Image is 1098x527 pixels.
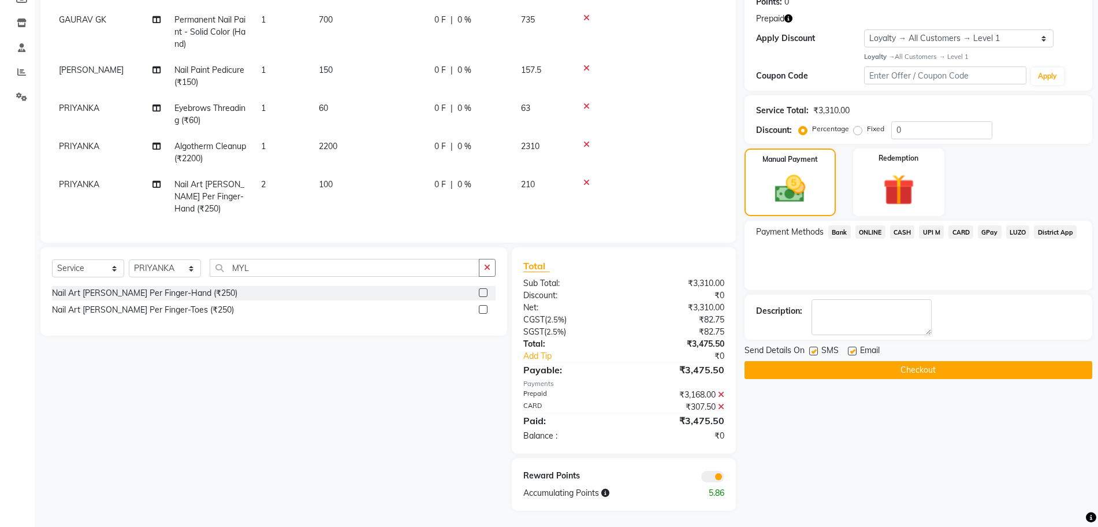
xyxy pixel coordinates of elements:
[515,470,624,483] div: Reward Points
[515,430,624,442] div: Balance :
[434,140,446,153] span: 0 F
[756,124,792,136] div: Discount:
[451,179,453,191] span: |
[457,140,471,153] span: 0 %
[547,315,564,324] span: 2.5%
[756,32,864,44] div: Apply Discount
[515,326,624,338] div: ( )
[59,141,99,151] span: PRIYANKA
[855,225,885,239] span: ONLINE
[624,338,733,350] div: ₹3,475.50
[261,179,266,190] span: 2
[261,103,266,113] span: 1
[515,363,624,377] div: Payable:
[52,287,237,299] div: Nail Art [PERSON_NAME] Per Finger-Hand (₹250)
[523,314,545,325] span: CGST
[515,401,624,413] div: CARD
[174,103,245,125] span: Eyebrows Threading (₹60)
[879,153,918,164] label: Redemption
[890,225,915,239] span: CASH
[451,102,453,114] span: |
[756,13,784,25] span: Prepaid
[678,487,733,499] div: 5.86
[864,66,1026,84] input: Enter Offer / Coupon Code
[867,124,884,134] label: Fixed
[864,52,1081,62] div: All Customers → Level 1
[828,225,851,239] span: Bank
[624,314,733,326] div: ₹82.75
[521,65,541,75] span: 157.5
[546,327,564,336] span: 2.5%
[457,179,471,191] span: 0 %
[624,430,733,442] div: ₹0
[319,103,328,113] span: 60
[457,64,471,76] span: 0 %
[919,225,944,239] span: UPI M
[1006,225,1030,239] span: LUZO
[821,344,839,359] span: SMS
[624,326,733,338] div: ₹82.75
[765,172,814,207] img: _cash.svg
[624,389,733,401] div: ₹3,168.00
[261,141,266,151] span: 1
[174,141,246,164] span: Algotherm Cleanup (₹2200)
[523,326,544,337] span: SGST
[457,14,471,26] span: 0 %
[174,65,244,87] span: Nail Paint Pedicure (₹150)
[59,179,99,190] span: PRIYANKA
[1031,68,1064,85] button: Apply
[515,338,624,350] div: Total:
[174,14,245,49] span: Permanent Nail Paint - Solid Color (Hand)
[319,14,333,25] span: 700
[521,179,535,190] span: 210
[624,414,733,428] div: ₹3,475.50
[515,414,624,428] div: Paid:
[451,140,453,153] span: |
[948,225,973,239] span: CARD
[756,105,809,117] div: Service Total:
[52,304,234,316] div: Nail Art [PERSON_NAME] Per Finger-Toes (₹250)
[515,314,624,326] div: ( )
[521,14,535,25] span: 735
[860,344,880,359] span: Email
[59,14,106,25] span: GAURAV GK
[864,53,895,61] strong: Loyalty →
[624,290,733,302] div: ₹0
[745,344,805,359] span: Send Details On
[1034,225,1077,239] span: District App
[319,141,337,151] span: 2200
[521,103,530,113] span: 63
[756,226,824,238] span: Payment Methods
[515,350,642,362] a: Add Tip
[59,103,99,113] span: PRIYANKA
[319,179,333,190] span: 100
[624,277,733,290] div: ₹3,310.00
[515,302,624,314] div: Net:
[642,350,733,362] div: ₹0
[515,487,679,499] div: Accumulating Points
[813,105,850,117] div: ₹3,310.00
[515,290,624,302] div: Discount:
[521,141,539,151] span: 2310
[873,170,924,210] img: _gift.svg
[210,259,479,277] input: Search or Scan
[434,14,446,26] span: 0 F
[523,260,550,272] span: Total
[319,65,333,75] span: 150
[978,225,1002,239] span: GPay
[451,14,453,26] span: |
[434,102,446,114] span: 0 F
[451,64,453,76] span: |
[812,124,849,134] label: Percentage
[756,70,864,82] div: Coupon Code
[261,14,266,25] span: 1
[624,302,733,314] div: ₹3,310.00
[261,65,266,75] span: 1
[174,179,244,214] span: Nail Art [PERSON_NAME] Per Finger-Hand (₹250)
[624,363,733,377] div: ₹3,475.50
[434,179,446,191] span: 0 F
[515,389,624,401] div: Prepaid
[59,65,124,75] span: [PERSON_NAME]
[756,305,802,317] div: Description:
[434,64,446,76] span: 0 F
